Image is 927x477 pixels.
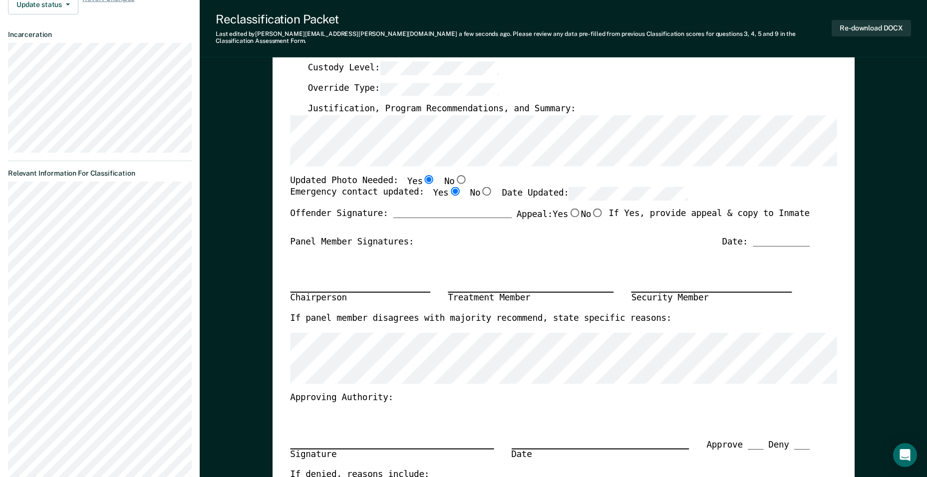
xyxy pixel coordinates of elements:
input: Yes [448,187,461,196]
div: Open Intercom Messenger [893,443,917,467]
div: Treatment Member [448,292,614,304]
input: Yes [422,175,435,184]
div: Approving Authority: [290,392,810,404]
input: Yes [568,208,581,217]
label: No [581,208,604,221]
label: Custody Level: [308,61,499,75]
div: Panel Member Signatures: [290,237,414,248]
dt: Relevant Information For Classification [8,169,192,178]
label: Appeal: [516,208,604,229]
div: Chairperson [290,292,430,304]
div: Offender Signature: _______________________ If Yes, provide appeal & copy to Inmate [290,208,810,236]
label: Yes [553,208,581,221]
input: Custody Level: [380,61,499,75]
label: No [444,175,467,187]
div: Reclassification Packet [216,12,832,26]
div: Approve ___ Deny ___ [706,439,809,469]
div: Transfer: Explain below: [631,40,827,61]
div: Updated Photo Needed: [290,175,467,187]
span: a few seconds ago [459,30,510,37]
input: No [480,187,493,196]
input: Date Updated: [569,187,687,201]
div: Date: ___________ [722,237,810,248]
label: Date Updated: [502,187,688,201]
div: Signature [290,448,494,460]
div: Last edited by [PERSON_NAME][EMAIL_ADDRESS][PERSON_NAME][DOMAIN_NAME] . Please review any data pr... [216,30,832,45]
label: If panel member disagrees with majority recommend, state specific reasons: [290,313,671,325]
div: Emergency contact updated: [290,187,688,208]
input: No [454,175,467,184]
input: No [591,208,604,217]
label: No [470,187,493,201]
button: Re-download DOCX [832,20,911,36]
label: Justification, Program Recommendations, and Summary: [308,103,576,115]
label: Yes [433,187,461,201]
input: Override Type: [380,82,499,96]
label: Yes [407,175,435,187]
dt: Incarceration [8,30,192,39]
div: Date [511,448,689,460]
label: Override Type: [308,82,499,96]
div: Security Member [631,292,792,304]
